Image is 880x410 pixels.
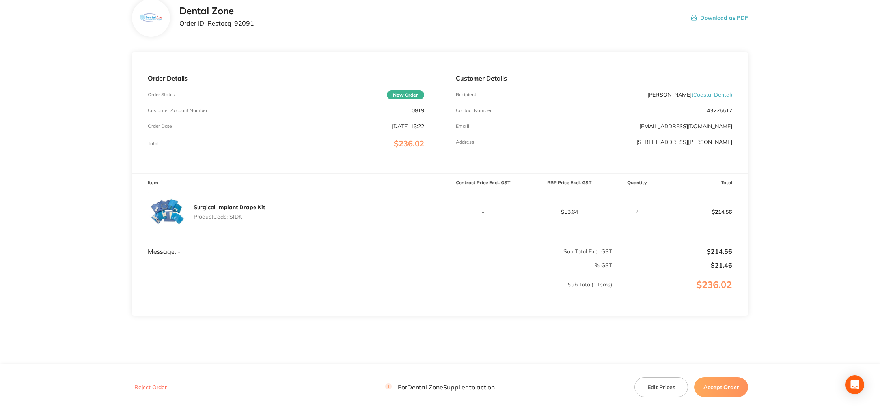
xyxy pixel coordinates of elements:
[456,92,476,97] p: Recipient
[132,174,440,192] th: Item
[662,174,748,192] th: Total
[179,6,254,17] h2: Dental Zone
[148,75,424,82] p: Order Details
[692,91,732,98] span: ( Coastal Dental )
[694,377,748,397] button: Accept Order
[179,20,254,27] p: Order ID: Restocq- 92091
[526,174,613,192] th: RRP Price Excl. GST
[456,139,474,145] p: Address
[440,248,612,255] p: Sub Total Excl. GST
[613,209,661,215] p: 4
[440,209,526,215] p: -
[132,384,169,391] button: Reject Order
[148,108,207,113] p: Customer Account Number
[194,204,265,211] a: Surgical Implant Drape Kit
[392,123,424,129] p: [DATE] 13:22
[385,384,495,391] p: For Dental Zone Supplier to action
[132,281,612,303] p: Sub Total ( 1 Items)
[412,107,424,114] p: 0819
[634,377,688,397] button: Edit Prices
[527,209,612,215] p: $53.64
[612,174,662,192] th: Quantity
[387,90,424,99] span: New Order
[148,124,172,129] p: Order Date
[456,124,469,129] p: Emaill
[636,139,732,145] p: [STREET_ADDRESS][PERSON_NAME]
[613,279,748,306] p: $236.02
[132,232,440,255] td: Message: -
[691,6,748,30] button: Download as PDF
[639,123,732,130] a: [EMAIL_ADDRESS][DOMAIN_NAME]
[138,5,164,31] img: a2liazRzbw
[613,248,732,255] p: $214.56
[456,108,492,113] p: Contact Number
[148,141,158,146] p: Total
[194,213,265,220] p: Product Code: SIDK
[707,107,732,114] p: 43226617
[394,139,424,148] span: $236.02
[148,92,175,97] p: Order Status
[148,192,187,232] img: N2EwN3o1Zw
[456,75,732,82] p: Customer Details
[662,202,748,221] p: $214.56
[613,262,732,269] p: $21.46
[132,262,612,268] p: % GST
[845,375,864,394] div: Open Intercom Messenger
[647,92,732,98] p: [PERSON_NAME]
[440,174,526,192] th: Contract Price Excl. GST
